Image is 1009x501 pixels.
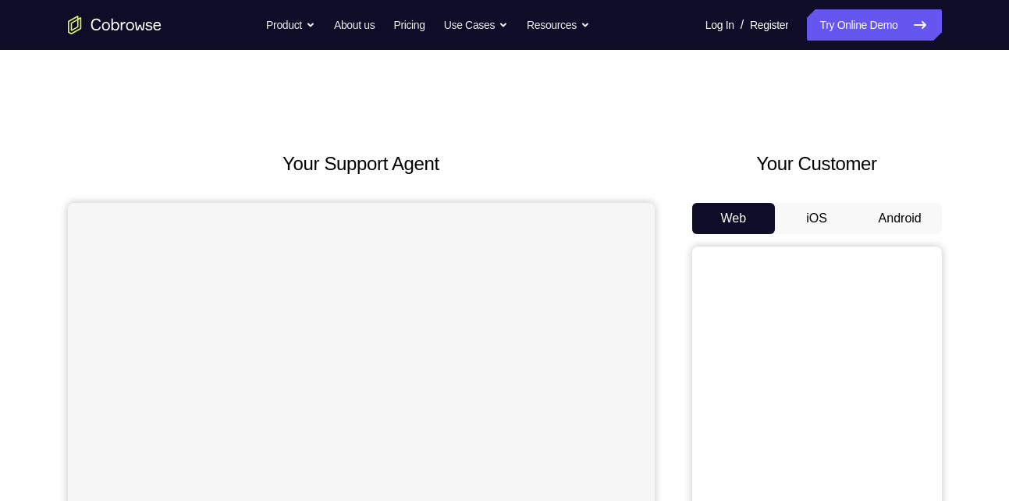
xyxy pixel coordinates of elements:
[266,9,315,41] button: Product
[444,9,508,41] button: Use Cases
[775,203,858,234] button: iOS
[692,203,776,234] button: Web
[741,16,744,34] span: /
[68,16,162,34] a: Go to the home page
[750,9,788,41] a: Register
[393,9,425,41] a: Pricing
[858,203,942,234] button: Android
[334,9,375,41] a: About us
[807,9,941,41] a: Try Online Demo
[692,150,942,178] h2: Your Customer
[68,150,655,178] h2: Your Support Agent
[705,9,734,41] a: Log In
[527,9,590,41] button: Resources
